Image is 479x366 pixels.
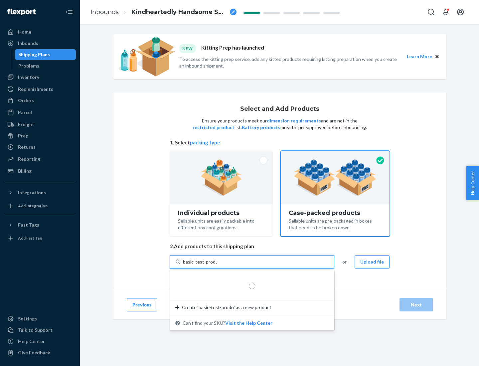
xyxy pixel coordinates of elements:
[18,40,38,47] div: Inbounds
[18,168,32,174] div: Billing
[127,298,157,311] button: Previous
[439,5,452,19] button: Open notifications
[201,44,264,53] p: Kitting Prep has launched
[4,84,76,94] a: Replenishments
[225,320,272,326] button: Create ‘basic-test-produ’ as a new productCan't find your SKU?
[18,235,42,241] div: Add Fast Tag
[355,255,390,269] button: Upload file
[4,142,76,152] a: Returns
[18,51,50,58] div: Shipping Plans
[242,124,280,131] button: Battery products
[15,61,76,71] a: Problems
[182,304,271,311] span: Create ‘basic-test-produ’ as a new product
[18,203,48,209] div: Add Integration
[407,53,432,60] button: Learn More
[342,259,347,265] span: or
[4,201,76,211] a: Add Integration
[4,325,76,335] a: Talk to Support
[4,220,76,230] button: Fast Tags
[289,210,382,216] div: Case-packed products
[18,74,39,81] div: Inventory
[424,5,438,19] button: Open Search Box
[4,154,76,164] a: Reporting
[178,210,265,216] div: Individual products
[18,349,50,356] div: Give Feedback
[4,27,76,37] a: Home
[267,117,321,124] button: dimension requirements
[178,216,265,231] div: Sellable units are easily packable into different box configurations.
[193,124,235,131] button: restricted product
[466,166,479,200] button: Help Center
[4,166,76,176] a: Billing
[4,336,76,347] a: Help Center
[170,243,390,250] span: 2. Add products to this shipping plan
[131,8,227,17] span: Kindheartedly Handsome Squirrel
[18,156,40,162] div: Reporting
[240,106,319,112] h1: Select and Add Products
[18,97,34,104] div: Orders
[405,301,427,308] div: Next
[18,63,39,69] div: Problems
[4,233,76,244] a: Add Fast Tag
[18,222,39,228] div: Fast Tags
[18,327,53,333] div: Talk to Support
[15,49,76,60] a: Shipping Plans
[18,315,37,322] div: Settings
[294,159,377,196] img: case-pack.59cecea509d18c883b923b81aeac6d0b.png
[4,107,76,118] a: Parcel
[4,72,76,83] a: Inventory
[4,313,76,324] a: Settings
[433,53,441,60] button: Close
[18,29,31,35] div: Home
[4,95,76,106] a: Orders
[4,130,76,141] a: Prep
[18,144,36,150] div: Returns
[179,44,196,53] div: NEW
[170,139,390,146] span: 1. Select
[18,109,32,116] div: Parcel
[4,187,76,198] button: Integrations
[192,117,368,131] p: Ensure your products meet our and are not in the list. must be pre-approved before inbounding.
[18,121,34,128] div: Freight
[63,5,76,19] button: Close Navigation
[4,347,76,358] button: Give Feedback
[399,298,433,311] button: Next
[18,338,45,345] div: Help Center
[7,9,36,15] img: Flexport logo
[18,132,28,139] div: Prep
[4,38,76,49] a: Inbounds
[18,86,53,92] div: Replenishments
[179,56,401,69] p: To access the kitting prep service, add any kitted products requiring kitting preparation when yo...
[85,2,242,22] ol: breadcrumbs
[454,5,467,19] button: Open account menu
[4,119,76,130] a: Freight
[90,8,119,16] a: Inbounds
[183,320,272,326] span: Can't find your SKU?
[201,159,242,196] img: individual-pack.facf35554cb0f1810c75b2bd6df2d64e.png
[18,189,46,196] div: Integrations
[183,259,217,265] input: Create ‘basic-test-produ’ as a new productCan't find your SKU?Visit the Help Center
[190,139,220,146] button: packing type
[289,216,382,231] div: Sellable units are pre-packaged in boxes that need to be broken down.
